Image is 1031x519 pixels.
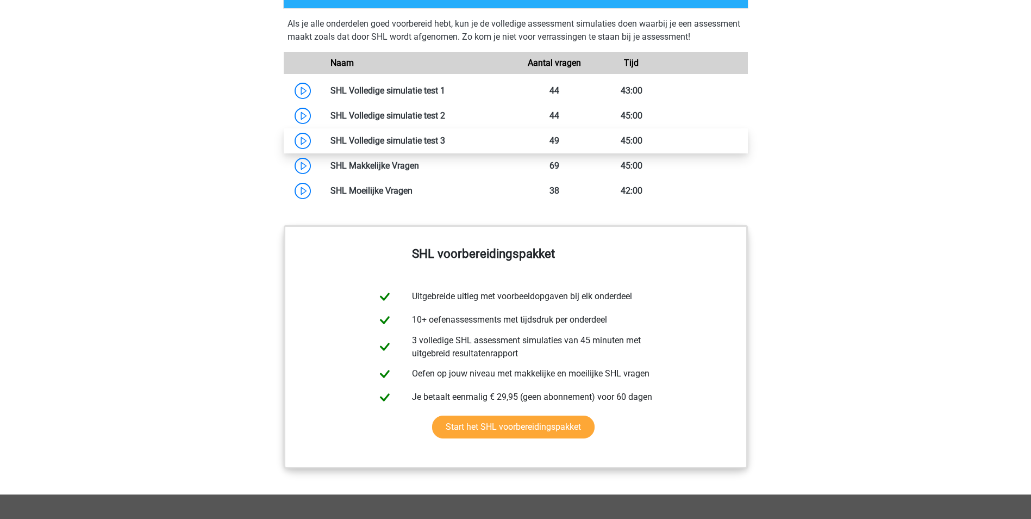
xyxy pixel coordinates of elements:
[322,109,516,122] div: SHL Volledige simulatie test 2
[322,57,516,70] div: Naam
[322,84,516,97] div: SHL Volledige simulatie test 1
[322,134,516,147] div: SHL Volledige simulatie test 3
[593,57,670,70] div: Tijd
[432,416,595,438] a: Start het SHL voorbereidingspakket
[515,57,592,70] div: Aantal vragen
[322,184,516,197] div: SHL Moeilijke Vragen
[288,17,744,48] div: Als je alle onderdelen goed voorbereid hebt, kun je de volledige assessment simulaties doen waarb...
[322,159,516,172] div: SHL Makkelijke Vragen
